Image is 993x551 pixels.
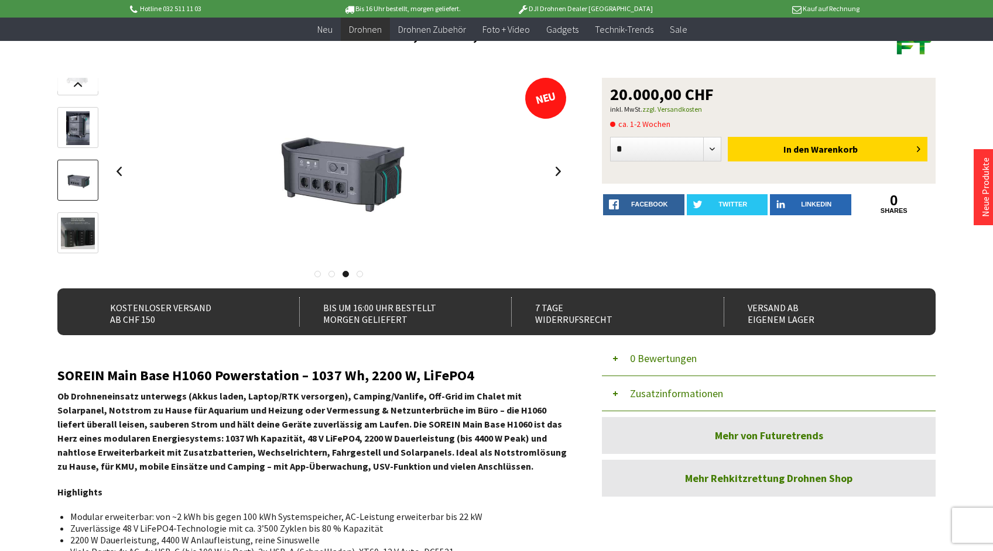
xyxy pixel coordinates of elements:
a: Gadgets [538,18,587,42]
a: twitter [687,194,768,215]
button: In den Warenkorb [728,137,927,161]
a: Foto + Video [474,18,538,42]
span: Drohnen [349,23,382,35]
button: 0 Bewertungen [602,341,936,376]
h1: SOREIN Main Base H1060 Powerstation – 1037 Wh, 2200 W, LiFePO4 [57,25,760,43]
a: zzgl. Versandkosten [642,105,702,113]
div: Kostenloser Versand ab CHF 150 [87,297,273,326]
span: twitter [718,201,747,208]
a: shares [854,207,935,215]
a: Mehr Rehkitzrettung Drohnen Shop [602,460,936,497]
a: Sale [662,18,696,42]
p: Kauf auf Rechnung [676,2,859,16]
span: Drohnen Zubehör [398,23,466,35]
a: Drohnen [341,18,390,42]
strong: Highlights [57,486,102,498]
p: inkl. MwSt. [610,102,927,116]
strong: Ob Drohneneinsatz unterwegs (Akkus laden, Laptop/RTK versorgen), Camping/Vanlife, Off-Grid im Cha... [57,390,567,472]
span: ca. 1-2 Wochen [610,117,670,131]
div: 7 Tage Widerrufsrecht [511,297,698,326]
a: 0 [854,194,935,207]
div: Versand ab eigenem Lager [724,297,910,326]
a: LinkedIn [770,194,851,215]
span: Warenkorb [811,143,858,155]
a: Drohnen Zubehör [390,18,474,42]
span: Technik-Trends [595,23,653,35]
a: Neue Produkte [980,157,991,217]
button: Zusatzinformationen [602,376,936,411]
span: Sale [670,23,687,35]
h2: SOREIN Main Base H1060 Powerstation – 1037 Wh, 2200 W, LiFePO4 [57,368,567,383]
a: Neu [309,18,341,42]
span: Gadgets [546,23,578,35]
span: 20.000,00 CHF [610,86,714,102]
p: Hotline 032 511 11 03 [128,2,310,16]
span: In den [783,143,809,155]
li: Modular erweiterbar: von ~2 kWh bis gegen 100 kWh Systemspeicher, AC-Leistung erweiterbar bis 22 kW [70,511,557,522]
li: Zuverlässige 48 V LiFePO4-Technologie mit ca. 3’500 Zyklen bis 80 % Kapazität [70,522,557,534]
a: Mehr von Futuretrends [602,417,936,454]
p: DJI Drohnen Dealer [GEOGRAPHIC_DATA] [494,2,676,16]
span: facebook [631,201,667,208]
img: Futuretrends [895,25,936,66]
span: Neu [317,23,333,35]
div: Bis um 16:00 Uhr bestellt Morgen geliefert [299,297,486,326]
span: Foto + Video [482,23,530,35]
li: 2200 W Dauerleistung, 4400 W Anlaufleistung, reine Sinuswelle [70,534,557,546]
span: LinkedIn [801,201,831,208]
p: Bis 16 Uhr bestellt, morgen geliefert. [310,2,493,16]
a: facebook [603,194,684,215]
a: Technik-Trends [587,18,662,42]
